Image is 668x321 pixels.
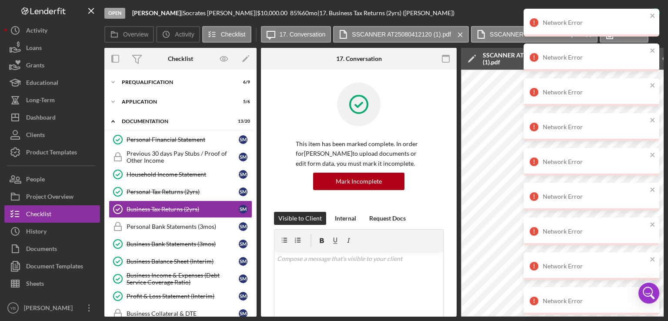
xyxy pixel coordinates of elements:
a: Previous 30 days Pay Stubs / Proof of Other IncomeSM [109,148,252,166]
div: Personal Financial Statement [127,136,239,143]
button: 17. Conversation [261,26,331,43]
div: | [132,10,183,17]
div: Project Overview [26,188,73,207]
a: Sheets [4,275,100,292]
div: Document Templates [26,257,83,277]
div: Internal [335,212,356,225]
div: S M [239,153,247,161]
a: Personal Bank Statements (3mos)SM [109,218,252,235]
div: 85 % [290,10,302,17]
button: Long-Term [4,91,100,109]
button: close [650,221,656,229]
div: Complete [618,4,644,22]
text: YB [10,306,16,311]
div: Grants [26,57,44,76]
div: SSCANNER AT25080412120 (1).pdf [483,52,565,66]
button: Dashboard [4,109,100,126]
div: Request Docs [369,212,406,225]
div: Business Tax Returns (2yrs) [127,206,239,213]
button: Grants [4,57,100,74]
div: Business Balance Sheet (Interim) [127,258,239,265]
div: Network Error [543,54,647,61]
button: close [650,186,656,194]
label: SSCANNER AT25080412150.pdf [490,31,580,38]
div: Socrates [PERSON_NAME] | [183,10,257,17]
div: Profit & Loss Statement (Interim) [127,293,239,300]
button: Checklist [202,26,251,43]
div: [PERSON_NAME] [22,299,78,319]
div: Documents [26,240,57,260]
div: Clients [26,126,45,146]
label: Checklist [221,31,246,38]
div: 6 / 9 [234,80,250,85]
a: Household Income StatementSM [109,166,252,183]
a: Business Balance Sheet (Interim)SM [109,253,252,270]
div: Network Error [543,263,647,270]
button: Visible to Client [274,212,326,225]
a: People [4,171,100,188]
div: $10,000.00 [257,10,290,17]
div: Previous 30 days Pay Stubs / Proof of Other Income [127,150,239,164]
div: Open Intercom Messenger [638,283,659,304]
button: close [650,117,656,125]
div: S M [239,170,247,179]
button: close [650,256,656,264]
div: 13 / 20 [234,119,250,124]
div: 5 / 6 [234,99,250,104]
button: Documents [4,240,100,257]
div: Visible to Client [278,212,322,225]
button: close [650,82,656,90]
div: Checklist [26,205,51,225]
button: YB[PERSON_NAME] [4,299,100,317]
div: S M [239,309,247,318]
div: Product Templates [26,144,77,163]
button: Project Overview [4,188,100,205]
div: S M [239,135,247,144]
button: History [4,223,100,240]
a: Educational [4,74,100,91]
a: Personal Financial StatementSM [109,131,252,148]
div: Network Error [543,158,647,165]
div: Application [122,99,228,104]
label: 17. Conversation [280,31,326,38]
div: Documentation [122,119,228,124]
div: S M [239,274,247,283]
div: Network Error [543,89,647,96]
button: close [650,12,656,20]
div: Sheets [26,275,44,294]
button: Activity [4,22,100,39]
button: Overview [104,26,154,43]
a: Business Tax Returns (2yrs)SM [109,201,252,218]
a: Business Income & Expenses (Debt Service Coverage Ratio)SM [109,270,252,288]
b: [PERSON_NAME] [132,9,181,17]
label: SSCANNER AT25080412120 (1).pdf [352,31,451,38]
button: Loans [4,39,100,57]
button: Internal [331,212,361,225]
button: Clients [4,126,100,144]
div: S M [239,292,247,301]
a: Personal Tax Returns (2yrs)SM [109,183,252,201]
div: Network Error [543,193,647,200]
div: 17. Conversation [336,55,382,62]
label: Activity [175,31,194,38]
div: Long-Term [26,91,55,111]
button: Activity [156,26,200,43]
div: Household Income Statement [127,171,239,178]
button: SSCANNER AT25080412120 (1).pdf [333,26,469,43]
div: Network Error [543,124,647,130]
div: Mark Incomplete [336,173,382,190]
div: Loans [26,39,42,59]
div: Checklist [168,55,193,62]
button: SSCANNER AT25080412150.pdf [471,26,598,43]
div: Business Collateral & DTE [127,310,239,317]
button: Request Docs [365,212,410,225]
div: Network Error [543,19,647,26]
div: Prequalification [122,80,228,85]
